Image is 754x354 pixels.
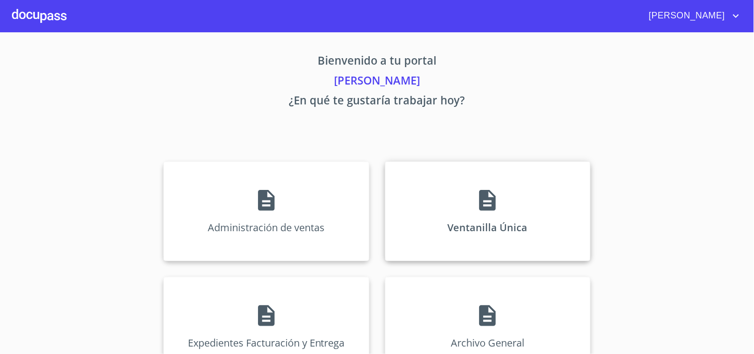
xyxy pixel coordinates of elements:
button: account of current user [642,8,742,24]
span: [PERSON_NAME] [642,8,730,24]
p: [PERSON_NAME] [71,72,683,92]
p: Archivo General [451,336,524,350]
p: ¿En qué te gustaría trabajar hoy? [71,92,683,112]
p: Administración de ventas [208,221,325,234]
p: Expedientes Facturación y Entrega [188,336,345,350]
p: Bienvenido a tu portal [71,52,683,72]
p: Ventanilla Única [448,221,528,234]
